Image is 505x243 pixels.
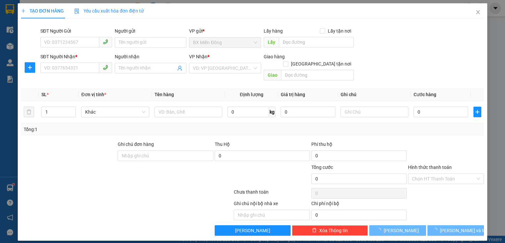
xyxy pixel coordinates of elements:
img: icon [74,9,80,14]
button: [PERSON_NAME] [369,225,426,236]
div: VP gửi [189,27,261,35]
div: Chi phí nội bộ [311,200,407,210]
input: Ghi chú đơn hàng [118,150,213,161]
span: loading [376,228,384,232]
span: BX Miền Đông [193,38,257,47]
button: plus [25,62,35,73]
button: Close [469,3,487,22]
span: kg [269,107,276,117]
span: user-add [177,66,182,71]
span: Giao hàng [263,54,284,59]
div: SĐT Người Nhận [40,53,112,60]
span: Định lượng [240,92,263,97]
div: Người nhận [115,53,186,60]
span: [PERSON_NAME] và In [440,227,486,234]
span: Lấy [263,37,278,47]
span: Khác [85,107,145,117]
div: Ghi chú nội bộ nhà xe [234,200,310,210]
span: Đơn vị tính [81,92,106,97]
span: VP Nhận [189,54,207,59]
div: SĐT Người Gửi [40,27,112,35]
div: Chưa thanh toán [233,188,310,200]
button: [PERSON_NAME] và In [427,225,484,236]
button: [PERSON_NAME] [214,225,290,236]
button: delete [24,107,34,117]
input: Ghi Chú [341,107,408,117]
span: Giá trị hàng [281,92,305,97]
span: TẠO ĐƠN HÀNG [21,8,64,13]
span: Xóa Thông tin [319,227,348,234]
input: VD: Bàn, Ghế [155,107,222,117]
input: Dọc đường [278,37,354,47]
span: loading [433,228,440,232]
span: [PERSON_NAME] [384,227,419,234]
span: phone [103,65,108,70]
span: SL [41,92,47,97]
span: plus [474,109,481,115]
span: phone [103,39,108,44]
span: Giao [263,70,281,80]
label: Ghi chú đơn hàng [118,142,154,147]
span: plus [25,65,35,70]
span: [GEOGRAPHIC_DATA] tận nơi [288,60,354,67]
span: Tổng cước [311,165,333,170]
button: deleteXóa Thông tin [292,225,368,236]
input: Nhập ghi chú [234,210,310,220]
div: Người gửi [115,27,186,35]
span: Lấy hàng [263,28,282,34]
span: [PERSON_NAME] [235,227,270,234]
th: Ghi chú [338,88,411,101]
button: plus [473,107,481,117]
span: Thu Hộ [214,142,229,147]
div: Tổng: 1 [24,126,195,133]
input: 0 [281,107,335,117]
span: delete [312,228,317,233]
span: plus [21,9,26,13]
span: close [475,10,481,15]
span: Tên hàng [155,92,174,97]
span: Lấy tận nơi [325,27,354,35]
input: Dọc đường [281,70,354,80]
span: Yêu cầu xuất hóa đơn điện tử [74,8,144,13]
label: Hình thức thanh toán [408,165,452,170]
div: Phí thu hộ [311,141,407,150]
span: Cước hàng [414,92,436,97]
